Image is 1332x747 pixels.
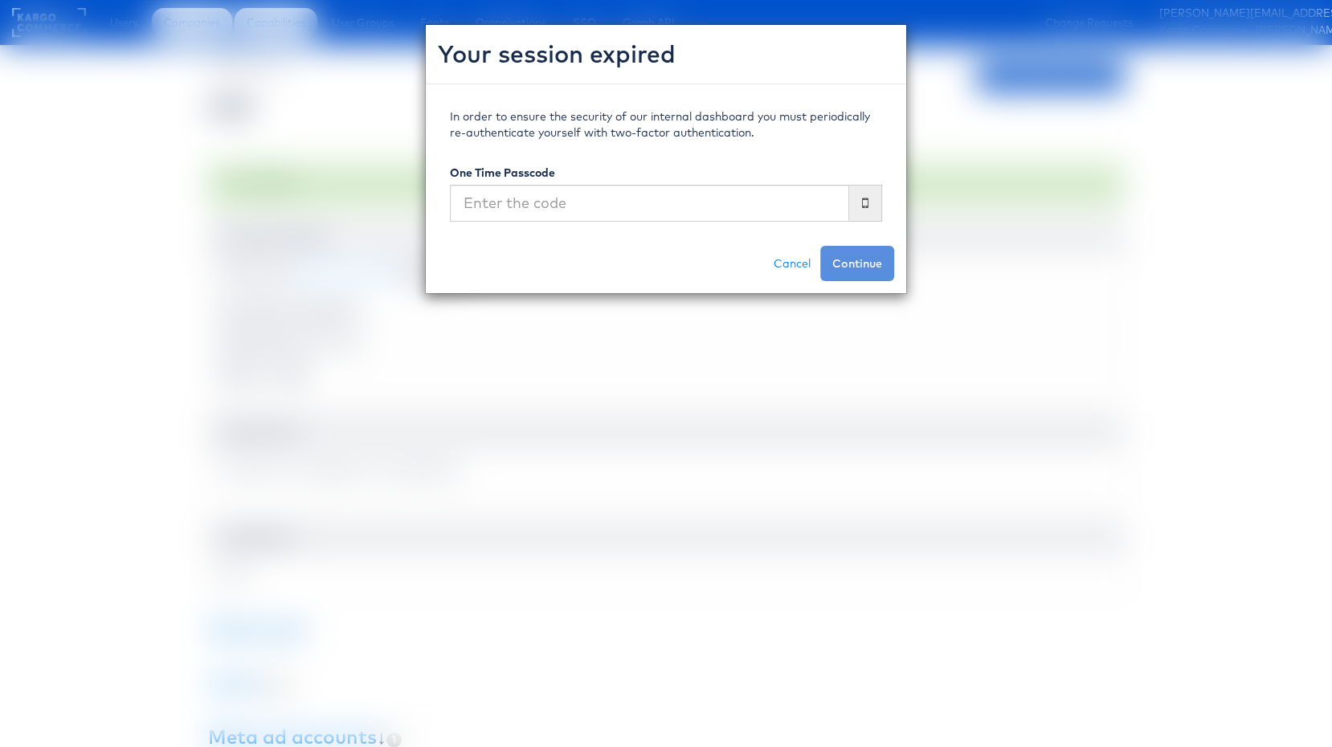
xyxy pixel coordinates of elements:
input: Enter the code [450,185,849,222]
a: Cancel [764,246,820,281]
p: In order to ensure the security of our internal dashboard you must periodically re-authenticate y... [450,108,882,141]
label: One Time Passcode [450,165,555,181]
button: Continue [820,246,894,281]
h2: Your session expired [438,37,894,71]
